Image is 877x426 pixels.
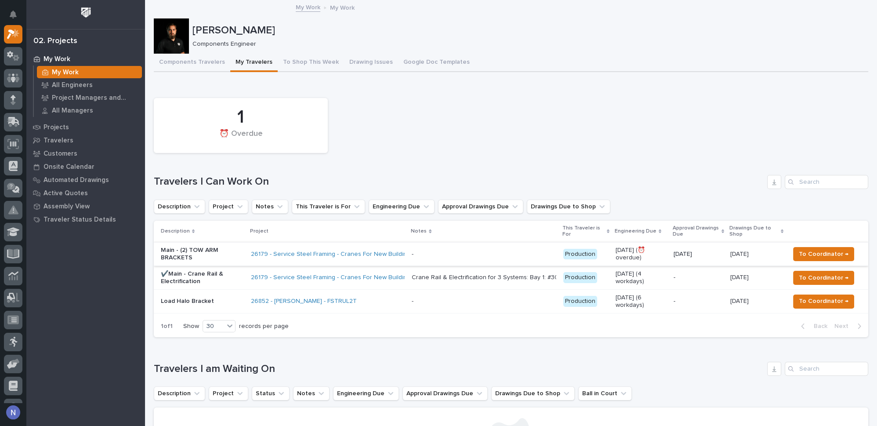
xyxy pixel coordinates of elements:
p: Automated Drawings [43,176,109,184]
p: - [673,298,723,305]
button: Description [154,386,205,401]
p: [DATE] [730,272,750,281]
button: Project [209,386,248,401]
button: Drawings Due to Shop [527,200,610,214]
button: Google Doc Templates [398,54,475,72]
p: [DATE] [730,249,750,258]
p: This Traveler is For [562,223,605,240]
a: Assembly View [26,200,145,213]
div: Notifications [11,11,22,25]
p: Load Halo Bracket [161,298,244,305]
p: Onsite Calendar [43,163,94,171]
div: Crane Rail & Electrification for 3 Systems: Bay 1: #30 Rail - 120 Amp ElectroTrack Bay 2: #30 Rai... [412,274,556,281]
span: To Coordinator → [799,296,848,306]
button: Project [209,200,248,214]
p: [DATE] [730,296,750,305]
p: Travelers [43,137,73,145]
p: [DATE] [673,251,723,258]
span: To Coordinator → [799,273,848,283]
div: - [412,251,413,258]
p: records per page [239,323,289,330]
button: users-avatar [4,403,22,422]
a: Traveler Status Details [26,213,145,226]
a: Project Managers and Engineers [34,91,145,104]
button: Notes [293,386,330,401]
p: All Engineers [52,81,93,89]
a: My Work [34,66,145,78]
p: [PERSON_NAME] [192,24,865,37]
button: Description [154,200,205,214]
span: Back [808,322,827,330]
p: My Work [43,55,70,63]
p: Active Quotes [43,189,88,197]
p: Project Managers and Engineers [52,94,138,102]
div: - [412,298,413,305]
button: Drawings Due to Shop [491,386,575,401]
p: Drawings Due to Shop [729,223,779,240]
button: Engineering Due [333,386,399,401]
h1: Travelers I Can Work On [154,175,764,188]
p: My Work [52,69,79,76]
p: Engineering Due [615,226,656,236]
span: Next [834,322,854,330]
button: Back [794,322,831,330]
button: To Shop This Week [278,54,344,72]
div: Production [563,296,597,307]
div: 02. Projects [33,36,77,46]
a: All Managers [34,104,145,117]
button: Notifications [4,5,22,24]
button: This Traveler is For [292,200,365,214]
a: 26179 - Service Steel Framing - Cranes For New Building [251,274,410,281]
p: All Managers [52,107,93,115]
a: Travelers [26,134,145,147]
p: Main - (2) TOW ARM BRACKETS [161,247,244,262]
button: Drawing Issues [344,54,398,72]
a: Automated Drawings [26,173,145,186]
p: ✔️Main - Crane Rail & Electrification [161,270,244,285]
span: To Coordinator → [799,249,848,259]
p: Components Engineer [192,40,861,48]
input: Search [785,175,868,189]
tr: Load Halo Bracket26852 - [PERSON_NAME] - FSTRUL2T - Production[DATE] (6 workdays)-[DATE][DATE] To... [154,290,868,313]
a: Onsite Calendar [26,160,145,173]
a: My Work [296,2,320,12]
button: Notes [252,200,288,214]
a: 26852 - [PERSON_NAME] - FSTRUL2T [251,298,357,305]
p: Traveler Status Details [43,216,116,224]
p: - [673,274,723,281]
button: Next [831,322,868,330]
button: Ball in Court [578,386,632,401]
tr: Main - (2) TOW ARM BRACKETS26179 - Service Steel Framing - Cranes For New Building - Production[D... [154,242,868,266]
a: My Work [26,52,145,66]
a: Customers [26,147,145,160]
button: Components Travelers [154,54,230,72]
p: Project [250,226,268,236]
button: To Coordinator → [793,247,854,261]
p: My Work [330,2,355,12]
p: Assembly View [43,203,90,211]
a: Projects [26,120,145,134]
p: [DATE] (6 workdays) [616,294,666,309]
div: 30 [203,322,224,331]
h1: Travelers I am Waiting On [154,363,764,375]
p: Approval Drawings Due [672,223,719,240]
a: 26179 - Service Steel Framing - Cranes For New Building [251,251,410,258]
a: Active Quotes [26,186,145,200]
p: [DATE] (4 workdays) [616,270,666,285]
p: 1 of 1 [154,316,180,337]
input: Search [785,362,868,376]
div: 1 [169,106,313,128]
button: To Coordinator → [793,271,854,285]
p: Show [183,323,199,330]
button: Engineering Due [369,200,435,214]
div: Production [563,272,597,283]
button: To Coordinator → [793,295,854,309]
button: Approval Drawings Due [402,386,488,401]
p: Projects [43,124,69,131]
p: Description [161,226,190,236]
button: My Travelers [230,54,278,72]
a: All Engineers [34,79,145,91]
p: [DATE] (⏰ overdue) [616,247,666,262]
div: Production [563,249,597,260]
